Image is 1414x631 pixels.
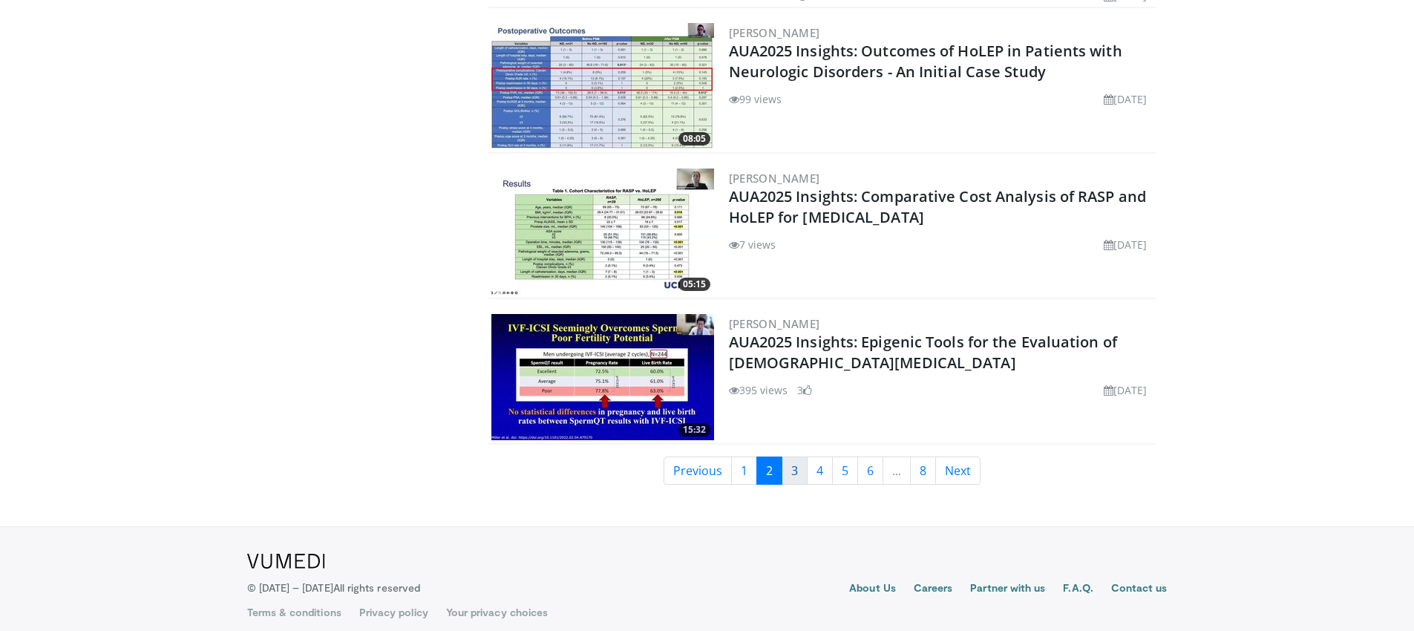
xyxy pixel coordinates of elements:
a: 4 [807,457,833,485]
a: 1 [731,457,757,485]
li: 7 views [729,237,776,252]
a: [PERSON_NAME] [729,171,820,186]
a: AUA2025 Insights: Outcomes of HoLEP in Patients with Neurologic Disorders - An Initial Case Study [729,41,1122,82]
p: © [DATE] – [DATE] [247,581,421,595]
a: Careers [914,581,953,598]
a: Contact us [1111,581,1168,598]
a: Privacy policy [359,605,428,620]
a: [PERSON_NAME] [729,25,820,40]
a: 15:32 [491,314,714,440]
a: 3 [782,457,808,485]
a: F.A.Q. [1063,581,1093,598]
nav: Search results pages [488,457,1156,485]
a: Previous [664,457,732,485]
li: [DATE] [1104,382,1148,398]
span: 05:15 [678,278,710,291]
a: 08:05 [491,23,714,149]
a: 05:15 [491,169,714,295]
img: 41cecb96-5a2d-4957-813e-9b13d6e9e2d4.300x170_q85_crop-smart_upscale.jpg [491,23,714,149]
a: 8 [910,457,936,485]
a: 2 [756,457,782,485]
li: [DATE] [1104,91,1148,107]
a: AUA2025 Insights: Comparative Cost Analysis of RASP and HoLEP for [MEDICAL_DATA] [729,186,1147,227]
a: 6 [857,457,883,485]
a: About Us [849,581,896,598]
img: 29a10730-fea3-4482-bb82-929040d81d12.300x170_q85_crop-smart_upscale.jpg [491,169,714,295]
img: bd75d989-ad12-48c4-8946-543490a0ec55.300x170_q85_crop-smart_upscale.jpg [491,314,714,440]
a: AUA2025 Insights: Epigenic Tools for the Evaluation of [DEMOGRAPHIC_DATA][MEDICAL_DATA] [729,332,1117,373]
a: Next [935,457,981,485]
a: Your privacy choices [446,605,548,620]
span: 15:32 [678,423,710,437]
a: [PERSON_NAME] [729,316,820,331]
li: 3 [797,382,812,398]
span: All rights reserved [333,581,420,594]
li: 99 views [729,91,782,107]
a: Terms & conditions [247,605,341,620]
li: [DATE] [1104,237,1148,252]
a: 5 [832,457,858,485]
span: 08:05 [678,132,710,146]
img: VuMedi Logo [247,554,325,569]
a: Partner with us [970,581,1045,598]
li: 395 views [729,382,788,398]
